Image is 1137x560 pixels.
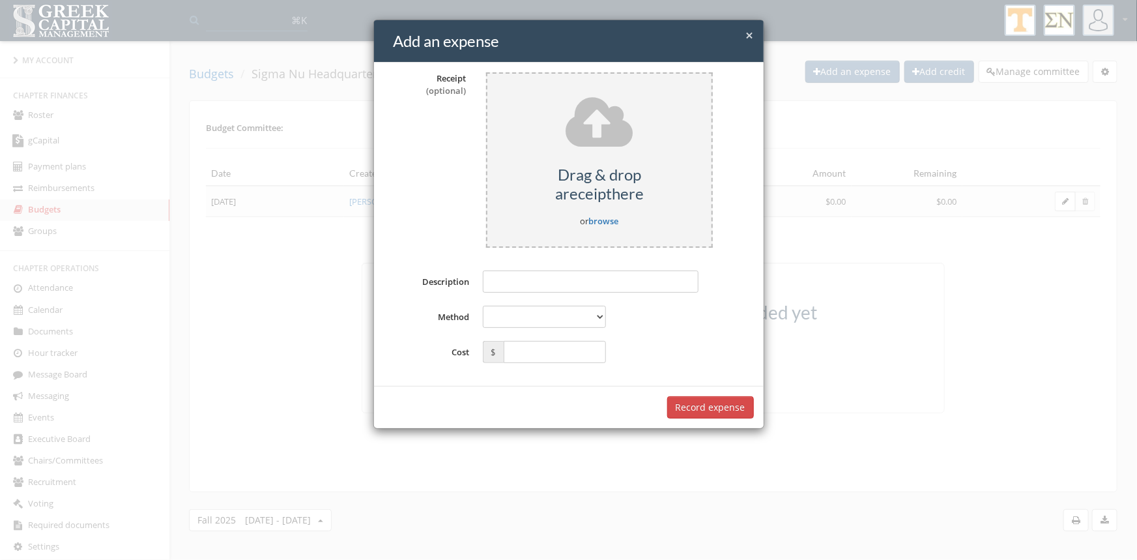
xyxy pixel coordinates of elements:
h5: Drag & drop a receipt here [487,166,712,203]
span: $ [483,341,504,363]
span: (optional) [427,85,467,96]
label: Description [384,271,476,293]
h4: Add an expense [394,30,754,52]
button: Record expense [667,396,754,419]
a: browse [588,215,618,227]
span: × [746,26,754,44]
label: Cost [384,341,476,363]
div: or [486,72,713,248]
div: Receipt [394,72,467,96]
label: Method [384,306,476,328]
